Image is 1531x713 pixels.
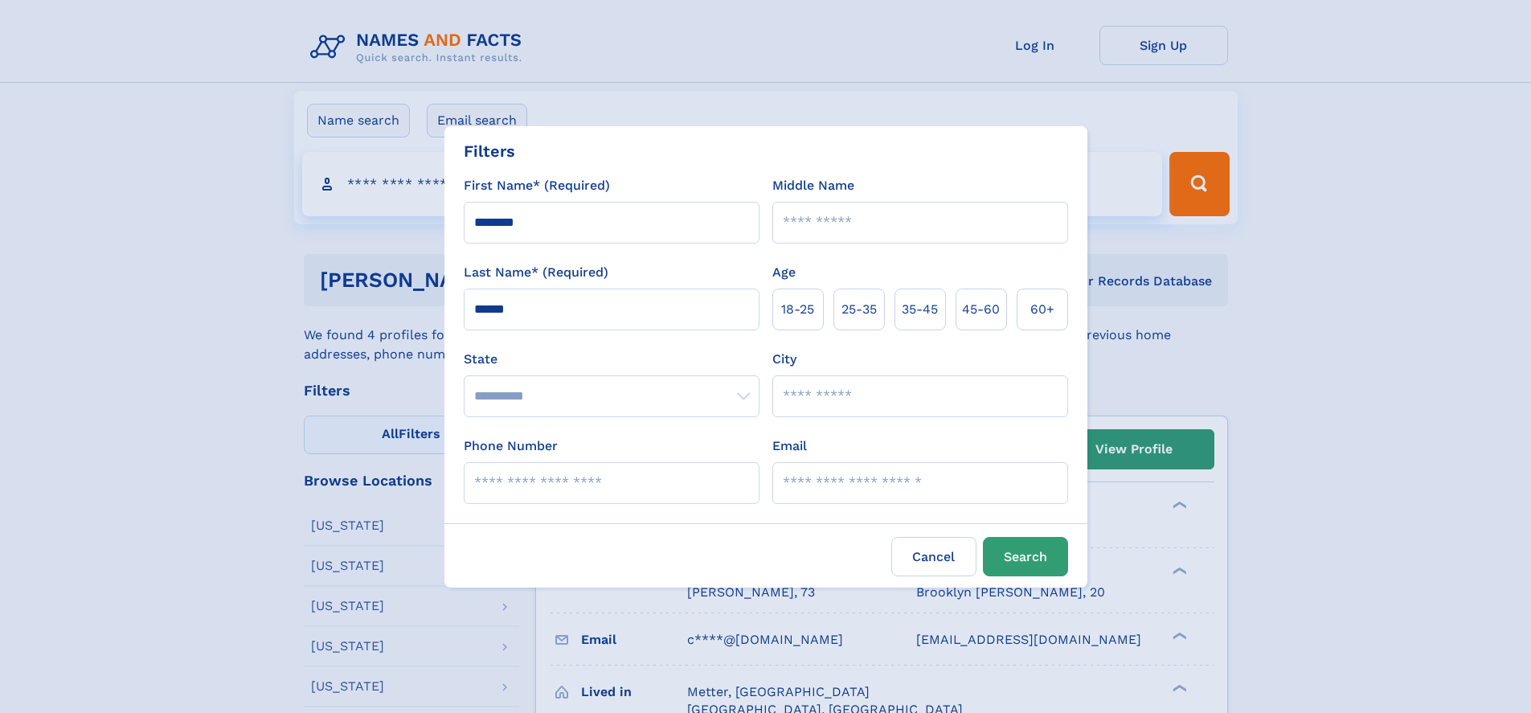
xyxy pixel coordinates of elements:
[464,139,515,163] div: Filters
[983,537,1068,576] button: Search
[962,300,1000,319] span: 45‑60
[772,436,807,456] label: Email
[781,300,814,319] span: 18‑25
[464,176,610,195] label: First Name* (Required)
[902,300,938,319] span: 35‑45
[772,176,854,195] label: Middle Name
[772,350,796,369] label: City
[464,350,759,369] label: State
[1030,300,1054,319] span: 60+
[841,300,877,319] span: 25‑35
[772,263,796,282] label: Age
[891,537,976,576] label: Cancel
[464,263,608,282] label: Last Name* (Required)
[464,436,558,456] label: Phone Number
